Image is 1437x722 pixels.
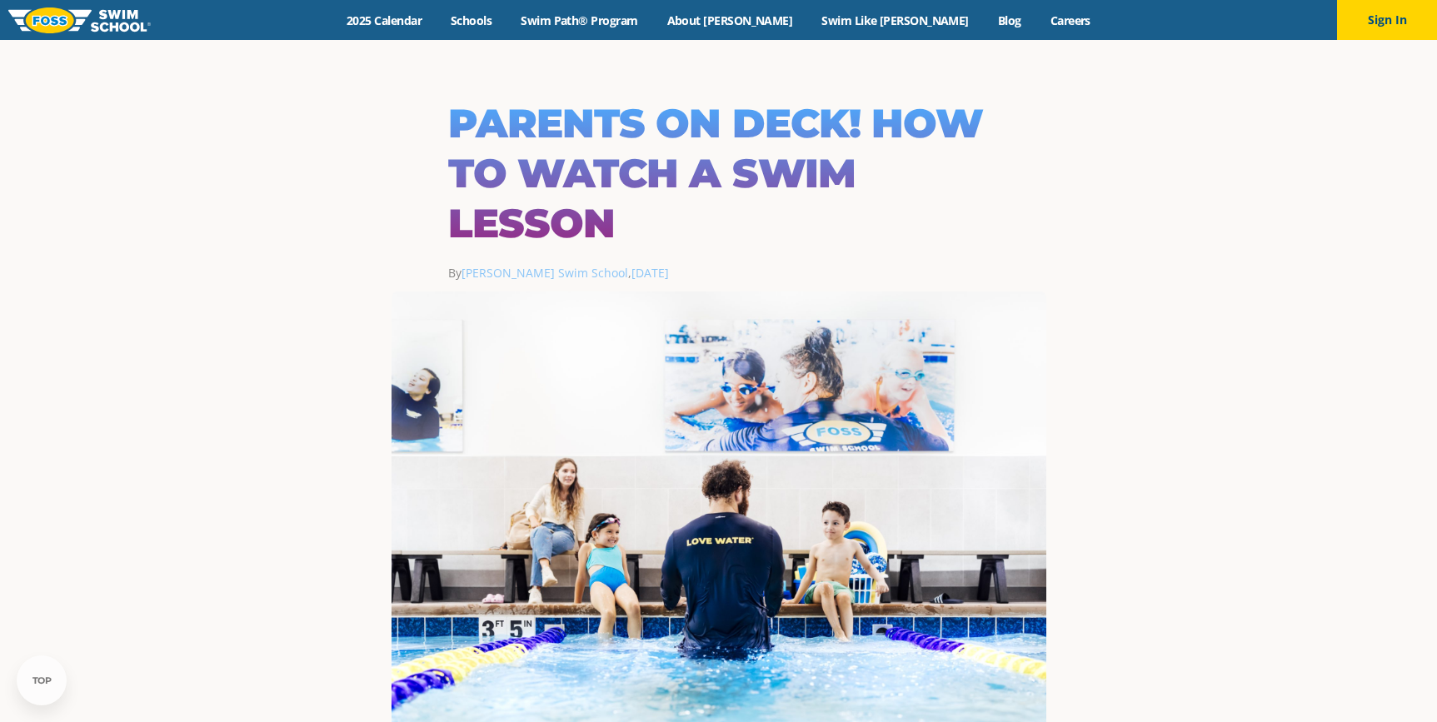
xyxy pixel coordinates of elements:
[631,265,669,281] a: [DATE]
[506,12,652,28] a: Swim Path® Program
[628,265,669,281] span: ,
[448,265,628,281] span: By
[8,7,151,33] img: FOSS Swim School Logo
[807,12,984,28] a: Swim Like [PERSON_NAME]
[1035,12,1105,28] a: Careers
[332,12,437,28] a: 2025 Calendar
[983,12,1035,28] a: Blog
[437,12,506,28] a: Schools
[32,675,52,686] div: TOP
[448,98,990,248] h1: Parents on Deck! How to Watch a Swim Lesson
[462,265,628,281] a: [PERSON_NAME] Swim School
[652,12,807,28] a: About [PERSON_NAME]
